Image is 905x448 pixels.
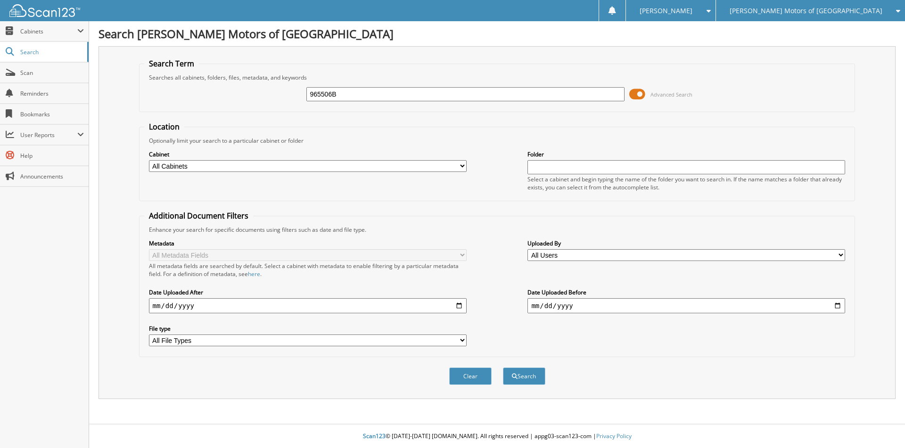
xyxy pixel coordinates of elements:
[9,4,80,17] img: scan123-logo-white.svg
[149,239,467,247] label: Metadata
[640,8,692,14] span: [PERSON_NAME]
[650,91,692,98] span: Advanced Search
[20,48,82,56] span: Search
[527,175,845,191] div: Select a cabinet and begin typing the name of the folder you want to search in. If the name match...
[144,137,850,145] div: Optionally limit your search to a particular cabinet or folder
[99,26,896,41] h1: Search [PERSON_NAME] Motors of [GEOGRAPHIC_DATA]
[20,152,84,160] span: Help
[596,432,632,440] a: Privacy Policy
[527,288,845,296] label: Date Uploaded Before
[20,27,77,35] span: Cabinets
[149,325,467,333] label: File type
[363,432,386,440] span: Scan123
[20,90,84,98] span: Reminders
[144,73,850,81] div: Searches all cabinets, folders, files, metadata, and keywords
[527,298,845,313] input: end
[144,211,253,221] legend: Additional Document Filters
[144,122,184,132] legend: Location
[20,110,84,118] span: Bookmarks
[503,367,545,385] button: Search
[89,425,905,448] div: © [DATE]-[DATE] [DOMAIN_NAME]. All rights reserved | appg03-scan123-com |
[449,367,492,385] button: Clear
[527,239,845,247] label: Uploaded By
[20,172,84,180] span: Announcements
[144,226,850,234] div: Enhance your search for specific documents using filters such as date and file type.
[20,131,77,139] span: User Reports
[20,69,84,77] span: Scan
[149,150,467,158] label: Cabinet
[144,58,199,69] legend: Search Term
[730,8,882,14] span: [PERSON_NAME] Motors of [GEOGRAPHIC_DATA]
[149,288,467,296] label: Date Uploaded After
[248,270,260,278] a: here
[858,403,905,448] iframe: Chat Widget
[149,262,467,278] div: All metadata fields are searched by default. Select a cabinet with metadata to enable filtering b...
[527,150,845,158] label: Folder
[149,298,467,313] input: start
